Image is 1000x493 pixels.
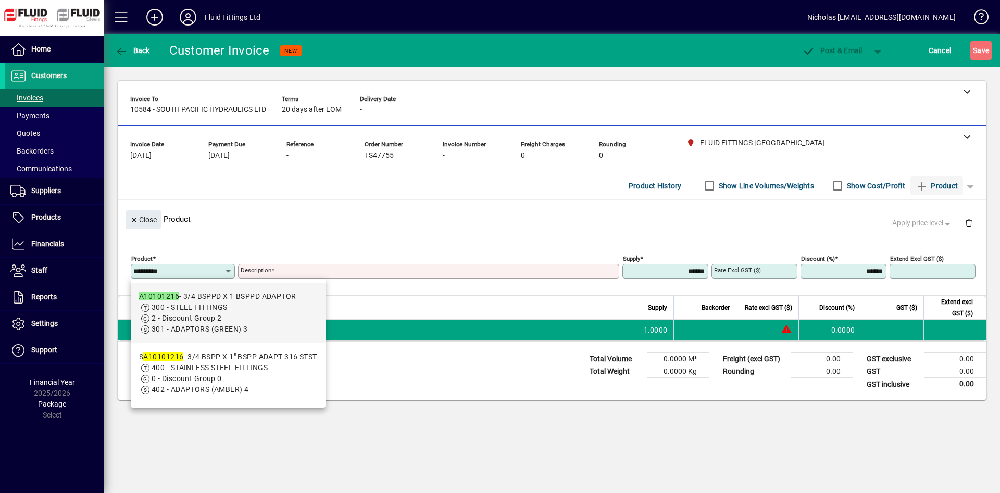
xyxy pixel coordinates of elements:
[930,296,973,319] span: Extend excl GST ($)
[130,151,152,160] span: [DATE]
[629,178,682,194] span: Product History
[143,352,183,361] em: A10101216
[521,151,525,160] span: 0
[104,41,161,60] app-page-header-button: Back
[152,385,249,394] span: 402 - ADAPTORS (AMBER) 4
[861,365,924,378] td: GST
[956,218,981,227] app-page-header-button: Delete
[956,210,981,235] button: Delete
[5,142,104,160] a: Backorders
[139,292,179,300] em: A10101216
[138,8,171,27] button: Add
[5,205,104,231] a: Products
[791,365,853,378] td: 0.00
[31,293,57,301] span: Reports
[113,41,153,60] button: Back
[10,165,72,173] span: Communications
[131,255,153,262] mat-label: Product
[924,365,986,378] td: 0.00
[970,41,992,60] button: Save
[924,353,986,365] td: 0.00
[892,218,953,229] span: Apply price level
[10,147,54,155] span: Backorders
[123,214,164,224] app-page-header-button: Close
[890,255,944,262] mat-label: Extend excl GST ($)
[807,9,956,26] div: Nicholas [EMAIL_ADDRESS][DOMAIN_NAME]
[126,210,161,229] button: Close
[5,337,104,363] a: Support
[360,106,362,114] span: -
[169,42,270,59] div: Customer Invoice
[5,89,104,107] a: Invoices
[5,258,104,284] a: Staff
[139,351,317,362] div: S - 3/4 BSPP X 1" BSPP ADAPT 316 STST
[5,231,104,257] a: Financials
[5,36,104,62] a: Home
[820,46,825,55] span: P
[31,71,67,80] span: Customers
[241,267,271,274] mat-label: Description
[5,284,104,310] a: Reports
[924,378,986,391] td: 0.00
[702,302,730,313] span: Backorder
[152,363,268,372] span: 400 - STAINLESS STEEL FITTINGS
[31,186,61,195] span: Suppliers
[31,346,57,354] span: Support
[584,353,647,365] td: Total Volume
[31,239,64,248] span: Financials
[802,46,863,55] span: ost & Email
[205,9,260,26] div: Fluid Fittings Ltd
[10,111,49,120] span: Payments
[130,106,266,114] span: 10584 - SOUTH PACIFIC HYDRAULICS LTD
[599,151,603,160] span: 0
[31,213,61,221] span: Products
[926,41,954,60] button: Cancel
[648,302,667,313] span: Supply
[845,181,905,191] label: Show Cost/Profit
[139,291,296,302] div: - 3/4 BSPPD X 1 BSPPD ADAPTOR
[973,46,977,55] span: S
[929,42,952,59] span: Cancel
[31,45,51,53] span: Home
[38,400,66,408] span: Package
[584,365,647,378] td: Total Weight
[286,151,289,160] span: -
[973,42,989,59] span: ave
[5,160,104,178] a: Communications
[31,266,47,274] span: Staff
[171,8,205,27] button: Profile
[365,151,394,160] span: TS47755
[131,283,326,343] mat-option: A10101216 - 3/4 BSPPD X 1 BSPPD ADAPTOR
[152,314,222,322] span: 2 - Discount Group 2
[131,343,326,403] mat-option: SA10101216 - 3/4 BSPP X 1" BSPP ADAPT 316 STST
[861,353,924,365] td: GST exclusive
[896,302,917,313] span: GST ($)
[966,2,987,36] a: Knowledge Base
[624,176,686,195] button: Product History
[718,365,791,378] td: Rounding
[208,151,230,160] span: [DATE]
[647,365,709,378] td: 0.0000 Kg
[888,214,957,233] button: Apply price level
[282,106,342,114] span: 20 days after EOM
[30,378,75,386] span: Financial Year
[5,107,104,124] a: Payments
[152,303,228,311] span: 300 - STEEL FITTINGS
[130,211,157,229] span: Close
[801,255,835,262] mat-label: Discount (%)
[31,319,58,327] span: Settings
[118,200,986,238] div: Product
[10,129,40,137] span: Quotes
[861,378,924,391] td: GST inclusive
[10,94,43,102] span: Invoices
[115,46,150,55] span: Back
[647,353,709,365] td: 0.0000 M³
[5,124,104,142] a: Quotes
[623,255,640,262] mat-label: Supply
[714,267,761,274] mat-label: Rate excl GST ($)
[284,47,297,54] span: NEW
[718,353,791,365] td: Freight (excl GST)
[745,302,792,313] span: Rate excl GST ($)
[717,181,814,191] label: Show Line Volumes/Weights
[443,151,445,160] span: -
